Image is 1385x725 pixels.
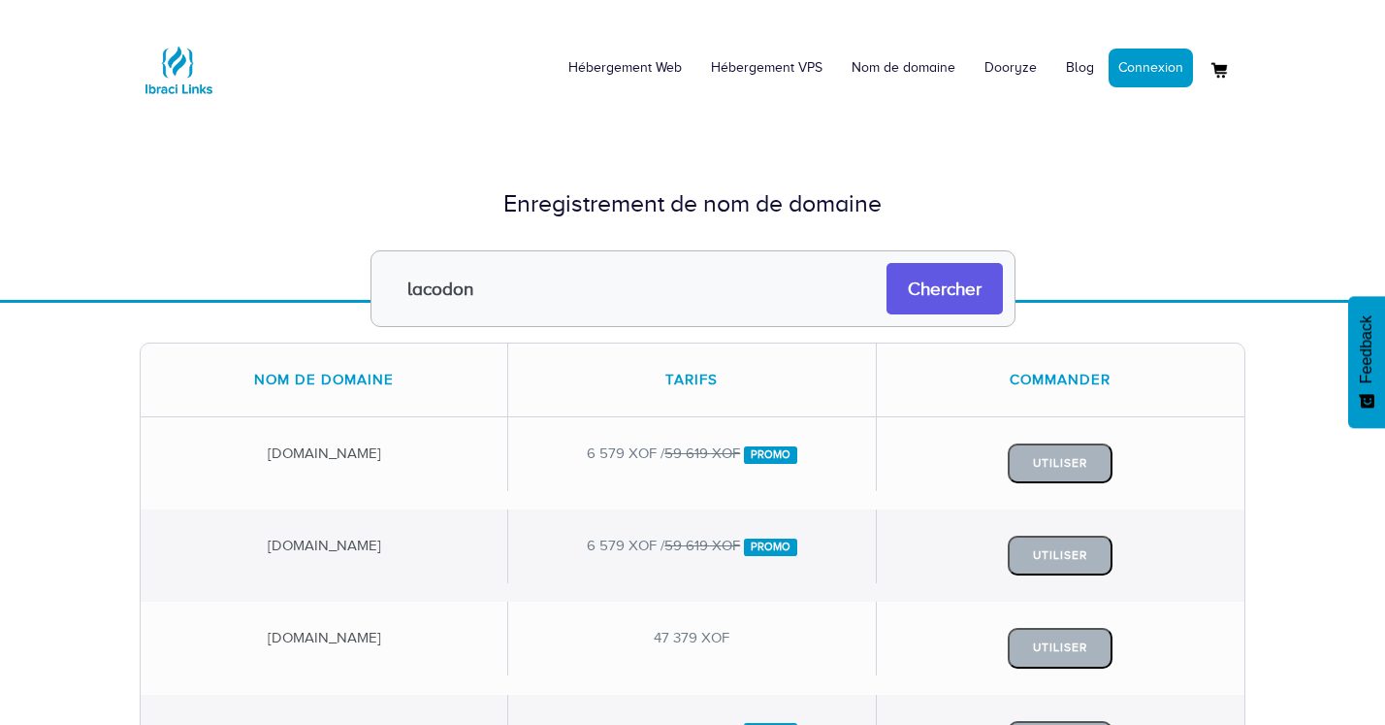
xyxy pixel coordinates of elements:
[141,510,508,582] div: [DOMAIN_NAME]
[877,344,1244,416] div: Commander
[140,15,217,109] a: Logo Ibraci Links
[1109,49,1193,87] a: Connexion
[141,417,508,490] div: [DOMAIN_NAME]
[970,39,1051,97] a: Dooryze
[664,445,740,461] del: 59 619 XOF
[837,39,970,97] a: Nom de domaine
[554,39,696,97] a: Hébergement Web
[140,186,1245,221] div: Enregistrement de nom de domaine
[744,446,797,464] span: Promo
[664,538,740,553] del: 59 619 XOF
[696,39,837,97] a: Hébergement VPS
[141,344,508,416] div: Nom de domaine
[1358,315,1375,383] span: Feedback
[744,539,797,556] span: Promo
[1348,296,1385,428] button: Feedback - Afficher l’enquête
[1008,628,1112,668] button: Utiliser
[141,602,508,675] div: [DOMAIN_NAME]
[140,31,217,109] img: Logo Ibraci Links
[1008,536,1112,576] button: Utiliser
[508,510,876,582] div: 6 579 XOF /
[508,417,876,490] div: 6 579 XOF /
[508,602,876,675] div: 47 379 XOF
[1051,39,1109,97] a: Blog
[370,250,1015,327] input: Ex : ibracilinks.com
[508,344,876,416] div: Tarifs
[886,263,1003,314] input: Chercher
[1008,444,1112,483] button: Utiliser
